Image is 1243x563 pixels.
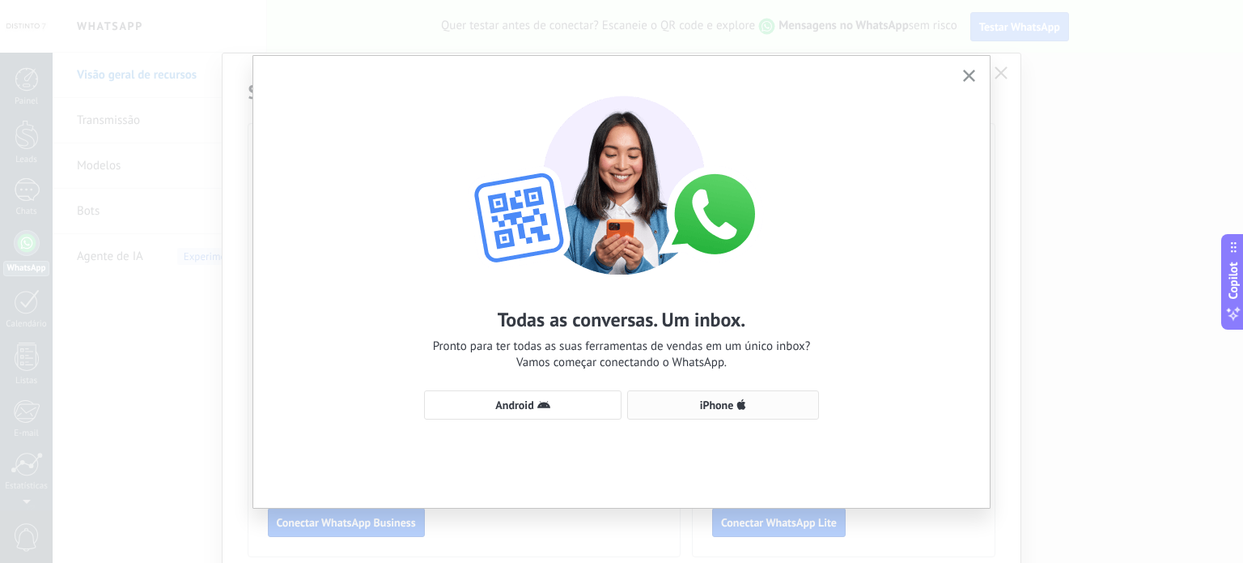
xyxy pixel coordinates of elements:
button: iPhone [627,390,819,420]
img: wa-lite-select-device.png [443,80,800,275]
span: iPhone [700,399,734,411]
span: Copilot [1225,262,1241,299]
button: Android [424,390,621,420]
span: Pronto para ter todas as suas ferramentas de vendas em um único inbox? Vamos começar conectando o... [433,339,811,371]
span: Android [495,399,533,411]
h2: Todas as conversas. Um inbox. [498,307,746,332]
